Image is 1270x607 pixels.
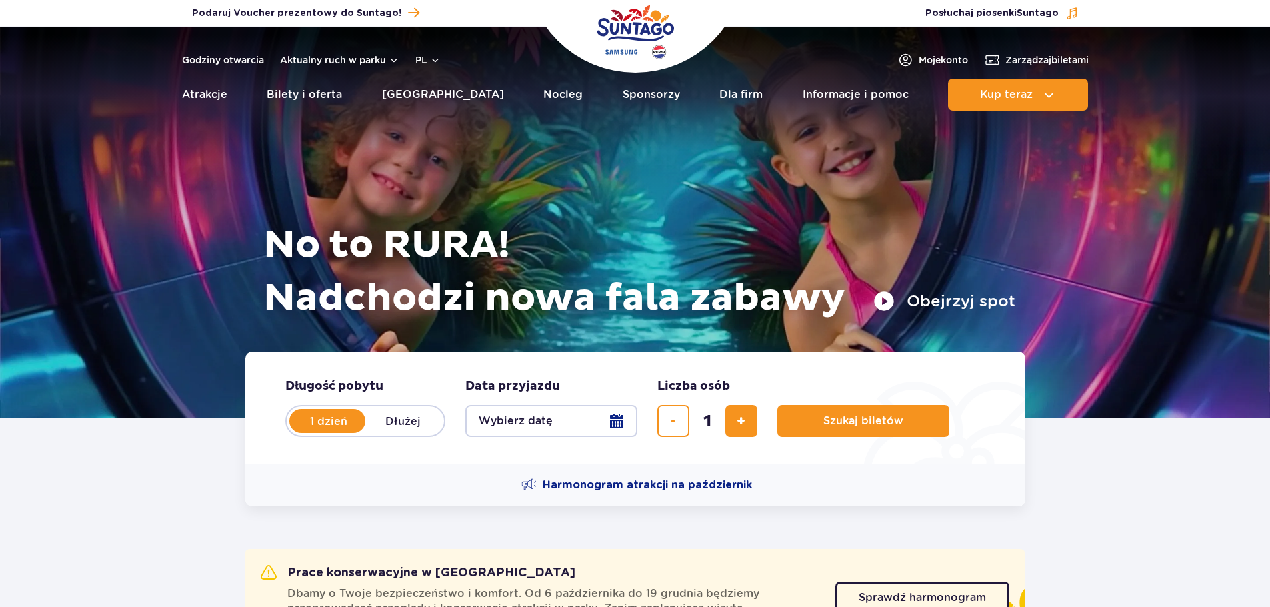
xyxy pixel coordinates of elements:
[261,565,575,581] h2: Prace konserwacyjne w [GEOGRAPHIC_DATA]
[192,7,401,20] span: Podaruj Voucher prezentowy do Suntago!
[245,352,1025,464] form: Planowanie wizyty w Park of Poland
[182,53,264,67] a: Godziny otwarcia
[777,405,949,437] button: Szukaj biletów
[948,79,1088,111] button: Kup teraz
[521,477,752,493] a: Harmonogram atrakcji na październik
[623,79,680,111] a: Sponsorzy
[873,291,1015,312] button: Obejrzyj spot
[897,52,968,68] a: Mojekonto
[803,79,909,111] a: Informacje i pomoc
[925,7,1079,20] button: Posłuchaj piosenkiSuntago
[291,407,367,435] label: 1 dzień
[984,52,1089,68] a: Zarządzajbiletami
[543,478,752,492] span: Harmonogram atrakcji na październik
[192,4,419,22] a: Podaruj Voucher prezentowy do Suntago!
[1017,9,1059,18] span: Suntago
[980,89,1033,101] span: Kup teraz
[859,592,986,603] span: Sprawdź harmonogram
[465,378,560,394] span: Data przyjazdu
[823,415,903,427] span: Szukaj biletów
[657,378,730,394] span: Liczba osób
[543,79,583,111] a: Nocleg
[415,53,441,67] button: pl
[267,79,342,111] a: Bilety i oferta
[382,79,504,111] a: [GEOGRAPHIC_DATA]
[691,405,723,437] input: liczba biletów
[1005,53,1089,67] span: Zarządzaj biletami
[365,407,441,435] label: Dłużej
[285,378,383,394] span: Długość pobytu
[919,53,968,67] span: Moje konto
[263,219,1015,325] h1: No to RURA! Nadchodzi nowa fala zabawy
[465,405,637,437] button: Wybierz datę
[719,79,763,111] a: Dla firm
[657,405,689,437] button: usuń bilet
[280,55,399,65] button: Aktualny ruch w parku
[182,79,227,111] a: Atrakcje
[925,7,1059,20] span: Posłuchaj piosenki
[725,405,757,437] button: dodaj bilet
